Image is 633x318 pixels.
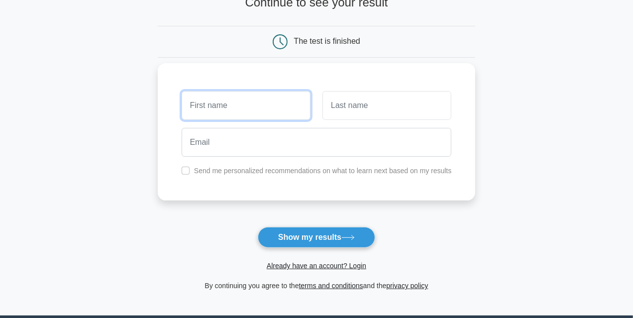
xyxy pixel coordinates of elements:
[322,91,451,120] input: Last name
[182,91,311,120] input: First name
[299,282,363,290] a: terms and conditions
[182,128,452,157] input: Email
[387,282,428,290] a: privacy policy
[194,167,452,175] label: Send me personalized recommendations on what to learn next based on my results
[267,262,366,270] a: Already have an account? Login
[258,227,375,248] button: Show my results
[152,280,482,292] div: By continuing you agree to the and the
[294,37,360,45] div: The test is finished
